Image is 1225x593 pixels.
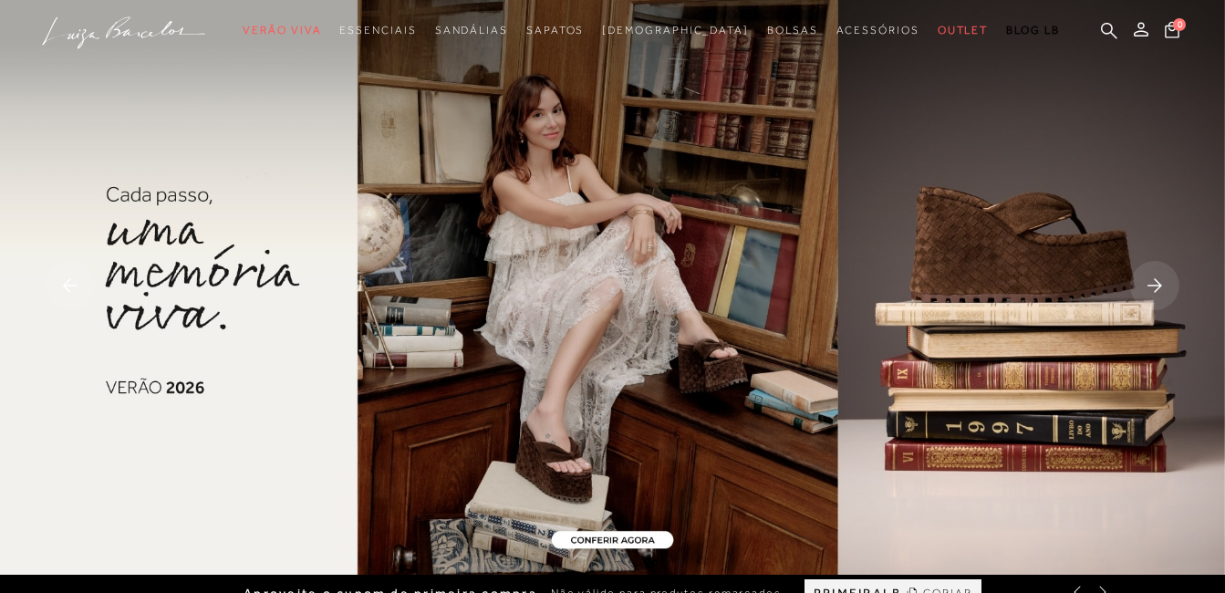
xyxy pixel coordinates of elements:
a: noSubCategoriesText [526,14,584,47]
span: Sandálias [435,24,508,36]
a: noSubCategoriesText [836,14,919,47]
span: Bolsas [767,24,818,36]
span: Verão Viva [243,24,321,36]
span: Essenciais [339,24,416,36]
button: 0 [1159,20,1185,45]
a: noSubCategoriesText [602,14,749,47]
span: Sapatos [526,24,584,36]
span: 0 [1173,18,1186,31]
a: noSubCategoriesText [938,14,989,47]
a: noSubCategoriesText [339,14,416,47]
a: noSubCategoriesText [243,14,321,47]
a: noSubCategoriesText [435,14,508,47]
span: BLOG LB [1006,24,1059,36]
span: Outlet [938,24,989,36]
span: Acessórios [836,24,919,36]
a: noSubCategoriesText [767,14,818,47]
span: [DEMOGRAPHIC_DATA] [602,24,749,36]
a: BLOG LB [1006,14,1059,47]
